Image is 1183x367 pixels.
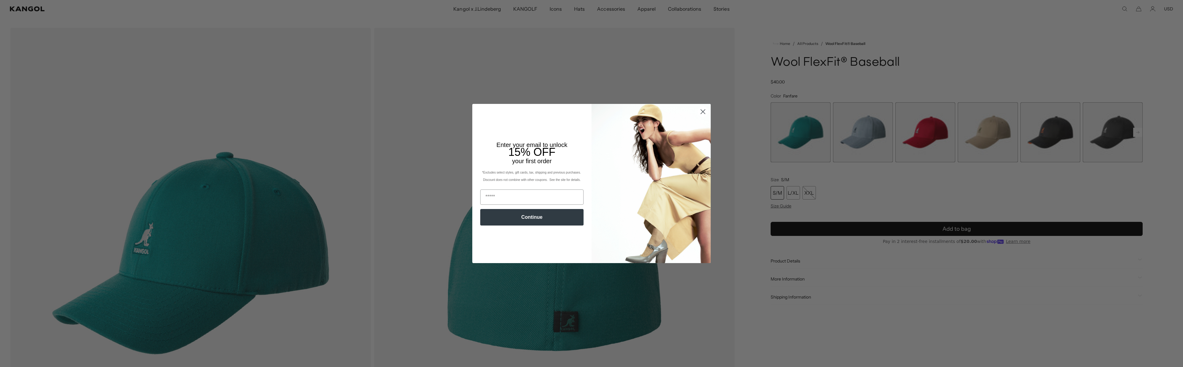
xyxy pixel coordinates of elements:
span: Enter your email to unlock [496,141,567,148]
span: *Excludes select styles, gift cards, tax, shipping and previous purchases. Discount does not comb... [482,171,582,182]
button: Continue [480,209,584,226]
span: 15% OFF [508,146,555,158]
span: your first order [512,158,551,164]
input: Email [480,189,584,205]
img: 93be19ad-e773-4382-80b9-c9d740c9197f.jpeg [591,104,711,263]
button: Close dialog [698,106,708,117]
